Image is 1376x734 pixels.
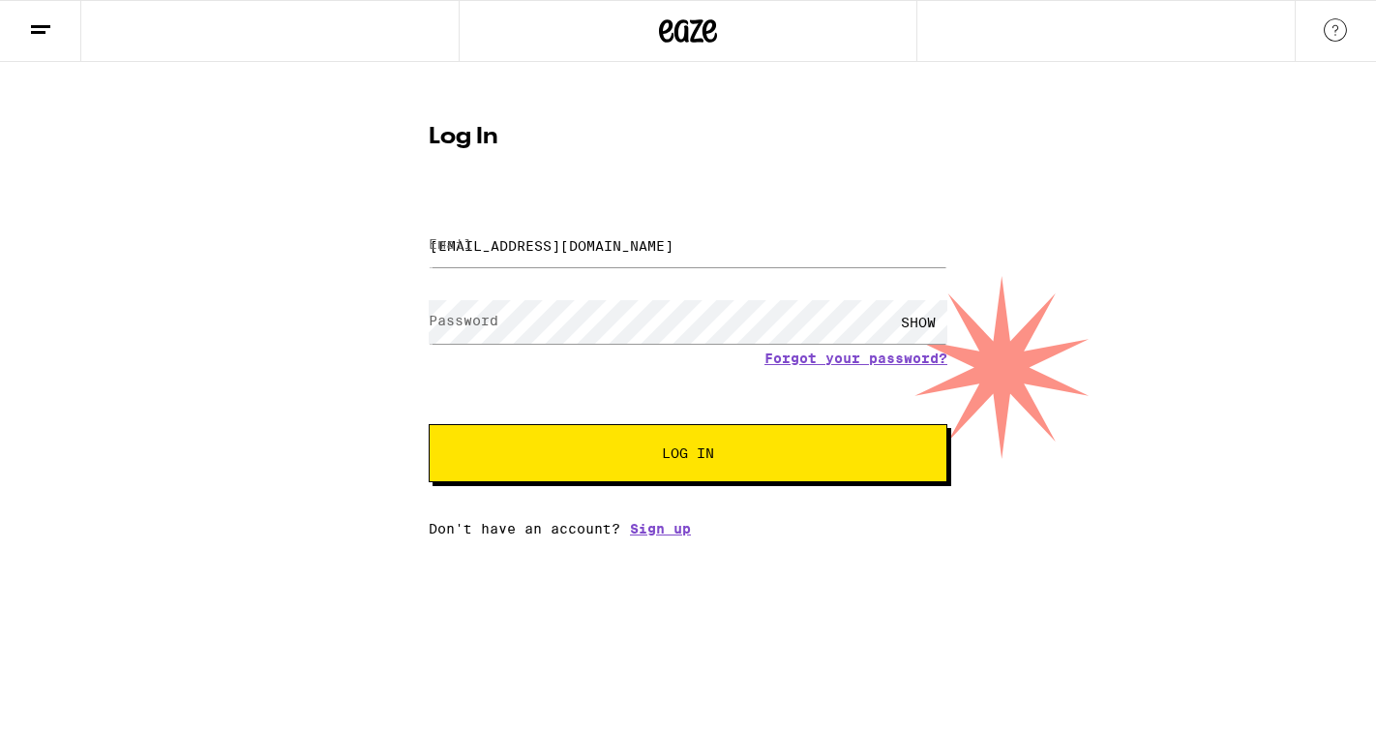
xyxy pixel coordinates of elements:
[630,521,691,536] a: Sign up
[429,521,947,536] div: Don't have an account?
[12,14,139,29] span: Hi. Need any help?
[889,300,947,344] div: SHOW
[429,424,947,482] button: Log In
[429,126,947,149] h1: Log In
[764,351,947,366] a: Forgot your password?
[662,446,714,460] span: Log In
[429,313,498,328] label: Password
[429,224,947,267] input: Email
[429,236,472,252] label: Email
